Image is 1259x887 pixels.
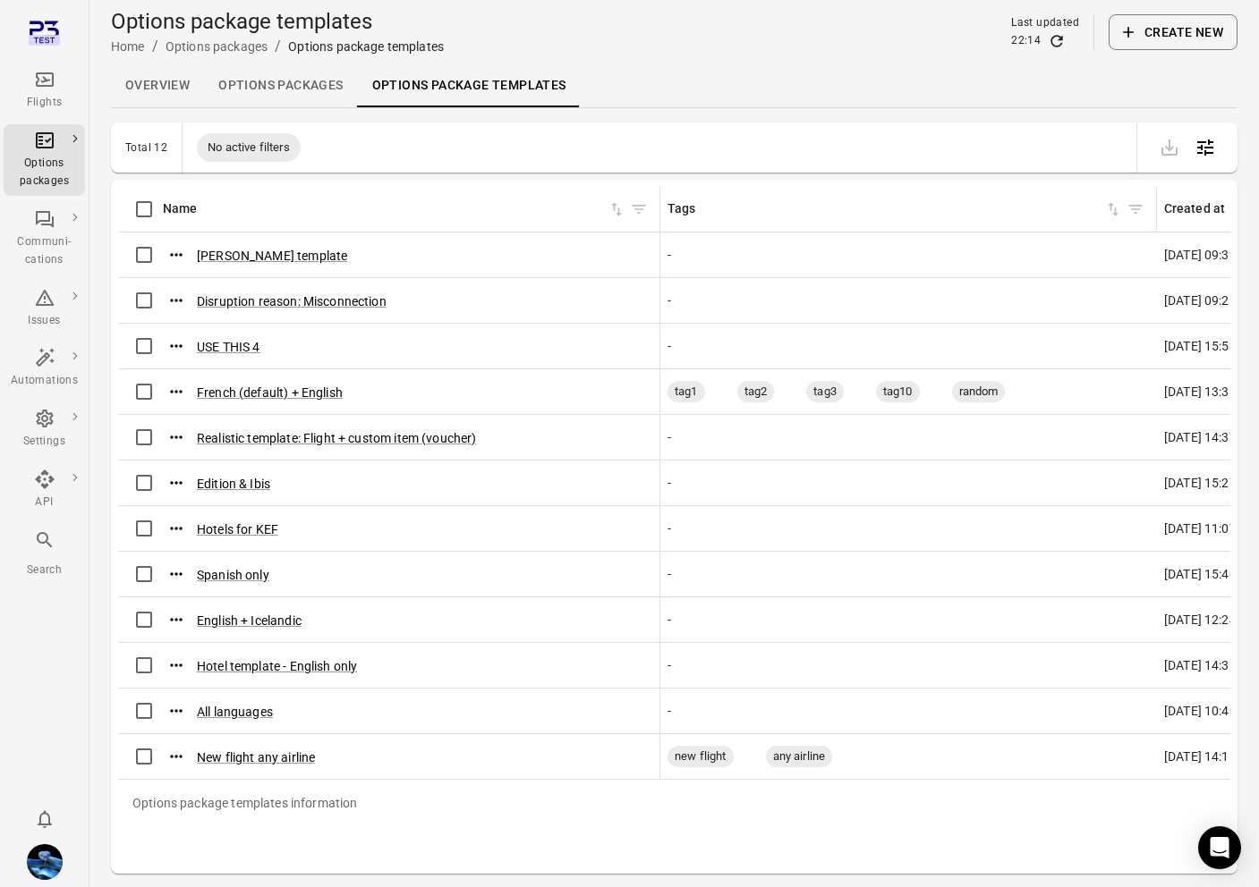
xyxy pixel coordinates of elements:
[166,39,268,54] a: Options packages
[1187,130,1223,165] button: Open table configuration
[668,656,1150,674] div: -
[197,703,273,721] button: All languages
[197,139,301,156] span: No active filters
[152,36,158,57] li: /
[197,384,343,401] button: French (default) + English
[737,384,775,401] span: tag2
[4,282,85,335] a: Issues
[4,342,85,395] a: Automations
[4,203,85,275] a: Communi-cations
[806,384,844,401] span: tag3
[111,64,204,107] a: Overview
[163,469,190,496] button: Actions
[197,338,260,356] button: USE THIS 4
[1011,14,1079,32] div: Last updated
[358,64,581,107] a: Options package Templates
[4,524,85,584] button: Search
[1164,291,1237,309] span: [DATE] 09:21
[20,837,70,887] button: Daníel Benediktsson
[163,515,190,542] button: Actions
[668,199,1104,219] div: Tags
[275,36,281,57] li: /
[1109,14,1238,50] button: Create new
[163,697,190,724] button: Actions
[1164,702,1237,720] span: [DATE] 10:46
[668,199,1122,219] div: Sort by tags in ascending order
[1164,246,1237,264] span: [DATE] 09:32
[1164,428,1237,446] span: [DATE] 14:37
[111,64,1238,107] div: Local navigation
[163,241,190,268] button: Actions
[163,199,608,219] div: Name
[125,141,167,154] div: Total 12
[668,291,1150,309] div: -
[668,702,1150,720] div: -
[668,611,1150,629] div: -
[163,199,625,219] span: Name
[11,233,78,269] div: Communi-cations
[163,378,190,405] button: Actions
[668,199,1122,219] span: Tags
[625,196,652,223] button: Filter by name
[11,494,78,511] div: API
[1122,196,1149,223] button: Filter by tags
[288,38,444,55] div: Options package templates
[4,463,85,517] a: API
[11,94,78,112] div: Flights
[1164,656,1237,674] span: [DATE] 14:31
[118,780,372,826] div: Options package templates information
[163,743,190,770] button: Actions
[1164,565,1237,583] span: [DATE] 15:40
[111,39,145,54] a: Home
[766,748,833,765] span: any airline
[4,63,85,117] a: Flights
[11,562,78,579] div: Search
[4,402,85,456] a: Settings
[668,337,1150,355] div: -
[111,36,444,57] nav: Breadcrumbs
[197,566,269,584] button: Spanish only
[111,7,444,36] h1: Options package templates
[197,292,387,310] button: Disruption reason: Misconnection
[1164,337,1237,355] span: [DATE] 15:58
[27,844,63,880] img: shutterstock-1708408498.jpg
[1198,826,1241,869] div: Open Intercom Messenger
[163,199,625,219] div: Sort by name in ascending order
[197,657,357,675] button: Hotel template - English only
[27,801,63,837] button: Notifications
[1164,520,1237,537] span: [DATE] 11:07
[1164,383,1237,401] span: [DATE] 13:36
[197,612,302,629] button: English + Icelandic
[1152,138,1187,155] span: Please make a selection to export
[11,433,78,451] div: Settings
[4,124,85,196] a: Options packages
[197,475,270,493] button: Edition & Ibis
[1048,32,1066,50] button: Refresh data
[197,520,278,538] button: Hotels for KEF
[11,372,78,390] div: Automations
[668,474,1150,492] div: -
[163,606,190,633] button: Actions
[668,246,1150,264] div: -
[197,247,347,265] button: [PERSON_NAME] template
[11,155,78,190] div: Options packages
[1164,611,1237,629] span: [DATE] 12:24
[1011,32,1041,50] div: 22:14
[668,748,734,765] span: new flight
[668,428,1150,446] div: -
[876,384,920,401] span: tag10
[1164,474,1237,492] span: [DATE] 15:27
[197,748,315,766] button: New flight any airline
[204,64,357,107] a: Options packages
[668,384,705,401] span: tag1
[163,287,190,314] button: Actions
[1164,748,1237,765] span: [DATE] 14:11
[163,333,190,359] button: Actions
[668,565,1150,583] div: -
[668,520,1150,537] div: -
[197,429,477,447] button: Realistic template: Flight + custom item (voucher)
[11,312,78,330] div: Issues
